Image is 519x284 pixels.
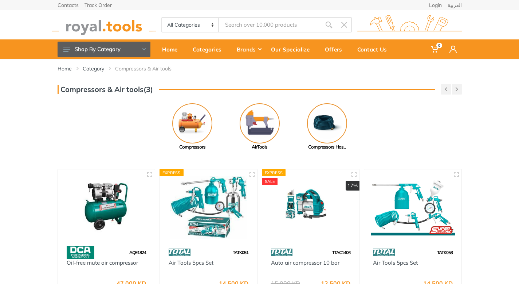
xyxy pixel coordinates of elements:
a: Login [429,3,442,8]
div: SALE [262,178,278,185]
div: 17% [346,181,359,191]
a: Compressors [158,103,226,151]
a: Air Tools 5pcs Set [373,259,418,266]
div: Our Specialize [266,42,320,57]
img: Royal - Compressors Hose & Fitting [307,103,347,143]
img: 86.webp [169,246,190,259]
span: TATK051 [233,250,248,255]
nav: breadcrumb [58,65,462,72]
img: Royal - Compressors [172,103,212,143]
img: royal.tools Logo [52,15,156,35]
img: Royal Tools - Auto air compressor 10 bar [269,176,353,239]
select: Category [162,18,219,32]
img: 58.webp [67,246,94,259]
img: 86.webp [373,246,395,259]
a: Auto air compressor 10 bar [271,259,339,266]
a: Categories [188,39,232,59]
a: العربية [448,3,462,8]
img: 86.webp [271,246,293,259]
div: Brands [232,42,266,57]
div: Home [157,42,188,57]
a: Offers [320,39,352,59]
div: Express [262,169,286,176]
a: Compressors Hos... [293,103,361,151]
a: AirTools [226,103,293,151]
div: Offers [320,42,352,57]
span: AQE1824 [129,250,146,255]
img: Royal Tools - Oil-free mute air compressor [64,176,149,239]
a: Our Specialize [266,39,320,59]
a: 0 [426,39,444,59]
span: 0 [436,43,442,48]
h3: Compressors & Air tools(3) [58,85,153,94]
img: royal.tools Logo [357,15,462,35]
a: Air Tools 5pcs Set [169,259,213,266]
a: Home [157,39,188,59]
li: Compressors & Air tools [115,65,182,72]
a: Oil-free mute air compressor [67,259,138,266]
button: Shop By Category [58,42,150,57]
input: Site search [219,17,321,32]
div: AirTools [226,143,293,151]
a: Category [83,65,104,72]
img: Royal Tools - Air Tools 5pcs Set [166,176,251,239]
div: Compressors [158,143,226,151]
div: Categories [188,42,232,57]
a: Contacts [58,3,79,8]
span: TTAC1406 [332,250,350,255]
a: Home [58,65,72,72]
span: TATK053 [437,250,453,255]
img: Royal Tools - Air Tools 5pcs Set [371,176,455,239]
div: Compressors Hos... [293,143,361,151]
img: Royal - AirTools [240,103,280,143]
a: Track Order [84,3,112,8]
div: Express [160,169,184,176]
div: Contact Us [352,42,397,57]
a: Contact Us [352,39,397,59]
